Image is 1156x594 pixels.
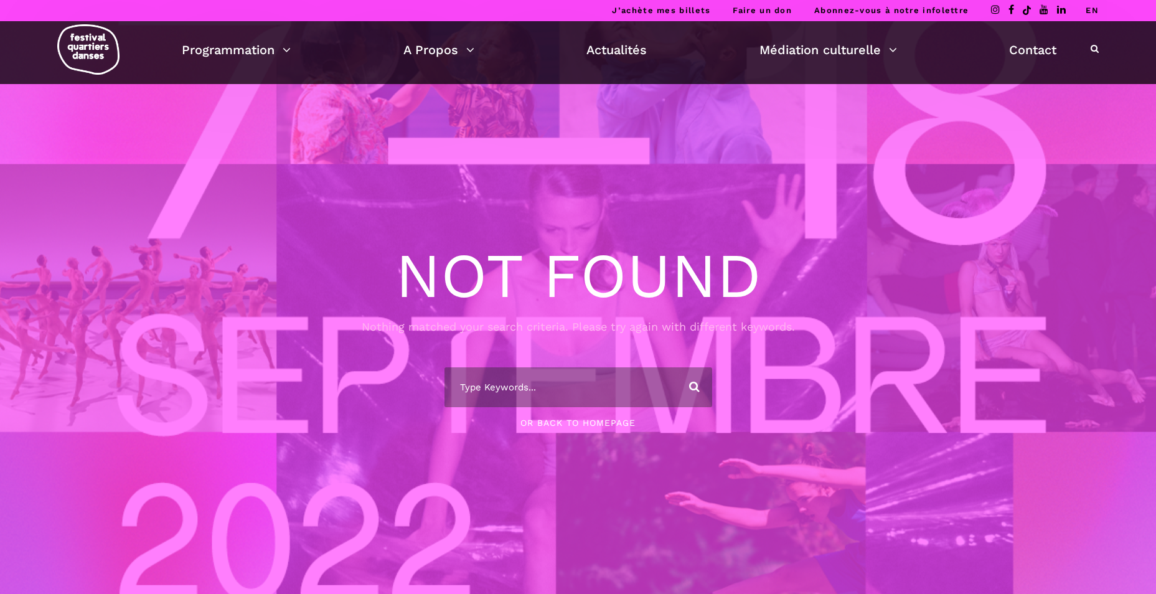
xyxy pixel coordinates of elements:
[1086,6,1099,15] a: EN
[733,6,792,15] a: Faire un don
[403,39,474,60] a: A Propos
[180,245,977,307] h1: Not Found
[759,39,897,60] a: Médiation culturelle
[444,367,712,407] input: Type Keywords...
[182,39,291,60] a: Programmation
[1009,39,1056,60] a: Contact
[814,6,969,15] a: Abonnez-vous à notre infolettre
[57,24,120,75] img: logo-fqd-med
[520,418,636,428] a: Or Back To Homepage
[180,318,977,336] div: Nothing matched your search criteria. Please try again with different keywords.
[586,39,647,60] a: Actualités
[612,6,710,15] a: J’achète mes billets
